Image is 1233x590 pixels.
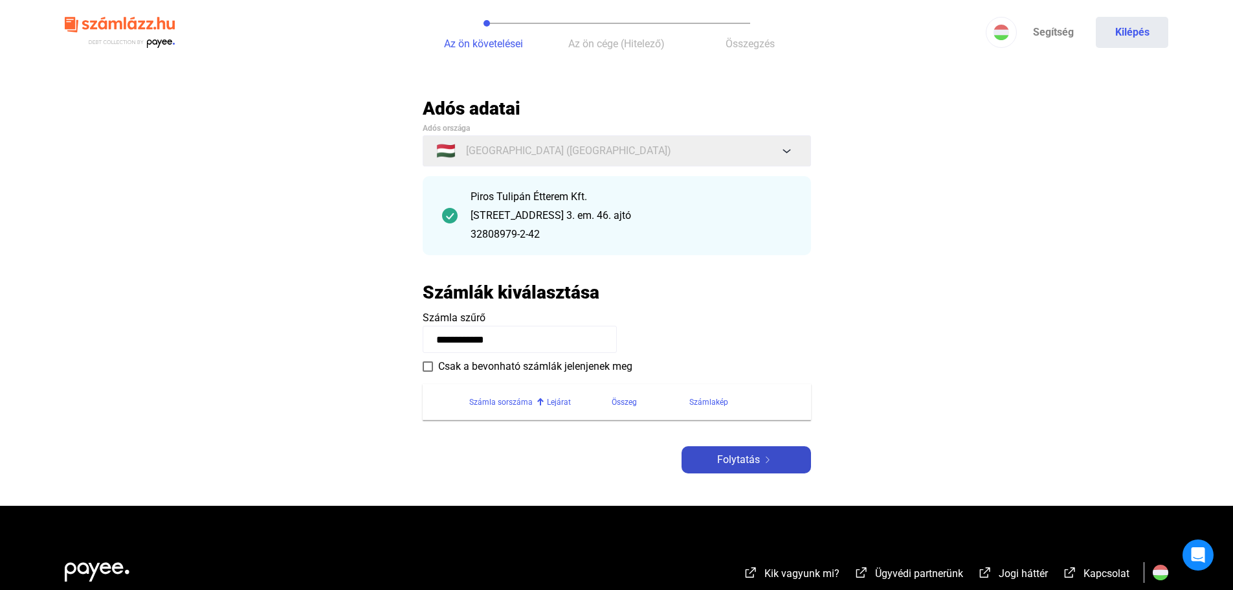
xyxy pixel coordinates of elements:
div: Számlakép [689,394,795,410]
div: Összeg [612,394,689,410]
div: Számla sorszáma [469,394,547,410]
span: Adós országa [423,124,470,133]
span: 🇭🇺 [436,143,456,159]
h2: Számlák kiválasztása [423,281,599,304]
div: Open Intercom Messenger [1183,539,1214,571]
button: 🇭🇺[GEOGRAPHIC_DATA] ([GEOGRAPHIC_DATA]) [423,135,811,166]
div: Számla sorszáma [469,394,533,410]
div: Számlakép [689,394,728,410]
img: checkmark-darker-green-circle [442,208,458,223]
span: Csak a bevonható számlák jelenjenek meg [438,359,632,374]
span: Az ön követelései [444,38,523,50]
img: external-link-white [1062,566,1078,579]
button: Kilépés [1096,17,1168,48]
div: Összeg [612,394,637,410]
span: Az ön cége (Hitelező) [568,38,665,50]
img: external-link-white [977,566,993,579]
span: Kik vagyunk mi? [764,567,839,580]
span: Kapcsolat [1083,567,1129,580]
img: white-payee-white-dot.svg [65,555,129,582]
span: [GEOGRAPHIC_DATA] ([GEOGRAPHIC_DATA]) [466,143,671,159]
div: [STREET_ADDRESS] 3. em. 46. ajtó [471,208,792,223]
img: HU [994,25,1009,40]
span: Számla szűrő [423,312,485,324]
span: Ügyvédi partnerünk [875,567,963,580]
span: Összegzés [726,38,775,50]
a: external-link-whiteKapcsolat [1062,569,1129,582]
img: external-link-white [743,566,759,579]
div: Piros Tulipán Étterem Kft. [471,189,792,205]
span: Jogi háttér [999,567,1048,580]
img: external-link-white [854,566,869,579]
img: arrow-right-white [760,457,775,463]
div: Lejárat [547,394,612,410]
span: Folytatás [717,452,760,468]
button: Folytatásarrow-right-white [682,446,811,473]
div: 32808979-2-42 [471,227,792,242]
div: Lejárat [547,394,571,410]
a: Segítség [1017,17,1089,48]
a: external-link-whiteKik vagyunk mi? [743,569,839,582]
a: external-link-whiteJogi háttér [977,569,1048,582]
img: HU.svg [1153,565,1168,580]
img: szamlazzhu-logo [65,12,175,54]
h2: Adós adatai [423,97,811,120]
a: external-link-whiteÜgyvédi partnerünk [854,569,963,582]
button: HU [986,17,1017,48]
